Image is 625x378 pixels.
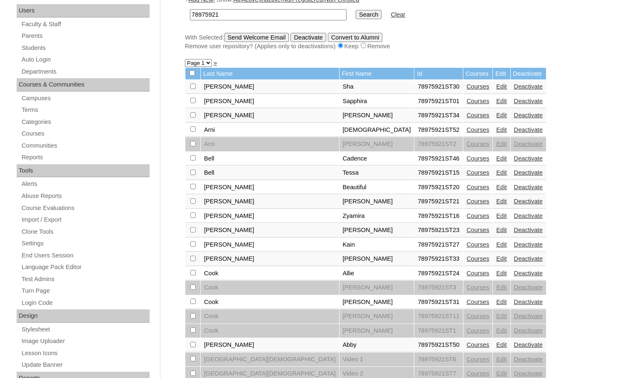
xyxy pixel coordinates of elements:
a: Clone Tools [21,227,150,237]
a: Courses [467,83,490,90]
a: Edit [496,227,507,233]
td: [PERSON_NAME] [340,324,414,338]
td: 78975921ST11 [414,309,463,324]
a: Lesson Icons [21,348,150,358]
a: Edit [496,212,507,219]
a: Campuses [21,93,150,104]
td: Tessa [340,166,414,180]
td: Cook [201,324,339,338]
td: 78975921ST21 [414,195,463,209]
td: 78975921ST15 [414,166,463,180]
a: Courses [467,198,490,205]
a: Courses [467,126,490,133]
td: [PERSON_NAME] [201,94,339,109]
a: End Users Session [21,250,150,261]
a: Courses [467,169,490,176]
td: Kain [340,238,414,252]
a: Deactivate [514,341,543,348]
div: With Selected: [185,33,596,51]
td: Sapphira [340,94,414,109]
td: [PERSON_NAME] [201,109,339,123]
a: Settings [21,238,150,249]
td: Edit [493,68,510,80]
a: Deactivate [514,241,543,248]
a: Edit [496,341,507,348]
td: 78975921ST24 [414,267,463,281]
a: Deactivate [514,83,543,90]
a: Edit [496,141,507,147]
a: Deactivate [514,141,543,147]
div: Courses & Communities [17,78,150,91]
td: Cook [201,281,339,295]
td: 78975921ST50 [414,338,463,352]
a: Image Uploader [21,336,150,346]
a: Deactivate [514,284,543,291]
td: Cook [201,267,339,281]
input: Search [356,10,381,19]
input: Search [190,9,347,20]
a: Deactivate [514,98,543,104]
div: Design [17,309,150,323]
a: Deactivate [514,184,543,190]
a: Language Pack Editor [21,262,150,272]
a: Edit [496,313,507,319]
td: Deactivate [511,68,546,80]
a: » [214,59,217,66]
a: Courses [467,155,490,162]
td: [PERSON_NAME] [201,223,339,237]
a: Alerts [21,179,150,189]
a: Edit [496,356,507,363]
td: [PERSON_NAME] [340,309,414,324]
a: Courses [467,227,490,233]
a: Turn Page [21,286,150,296]
a: Courses [467,270,490,277]
a: Edit [496,112,507,119]
td: Video 1 [340,353,414,367]
a: Deactivate [514,112,543,119]
a: Deactivate [514,169,543,176]
a: Edit [496,241,507,248]
td: 78975921ST2 [414,137,463,151]
td: Cadence [340,152,414,166]
td: [PERSON_NAME] [201,238,339,252]
td: Sha [340,80,414,94]
a: Parents [21,31,150,41]
td: 78975921ST3 [414,281,463,295]
a: Edit [496,327,507,334]
td: [PERSON_NAME] [201,180,339,195]
td: [PERSON_NAME] [340,195,414,209]
td: [PERSON_NAME] [201,80,339,94]
a: Deactivate [514,270,543,277]
td: Bell [201,166,339,180]
td: [PERSON_NAME] [340,109,414,123]
a: Deactivate [514,356,543,363]
td: Cook [201,309,339,324]
a: Edit [496,155,507,162]
div: Users [17,4,150,17]
a: Edit [496,169,507,176]
a: Courses [467,341,490,348]
input: Deactivate [290,33,326,42]
td: Abby [340,338,414,352]
td: 78975921ST01 [414,94,463,109]
td: First Name [340,68,414,80]
input: Convert to Alumni [328,33,383,42]
a: Deactivate [514,227,543,233]
a: Deactivate [514,299,543,305]
a: Courses [467,212,490,219]
a: Terms [21,105,150,115]
td: [PERSON_NAME] [340,252,414,266]
a: Courses [467,141,490,147]
td: Allie [340,267,414,281]
td: 78975921ST1 [414,324,463,338]
td: 78975921ST33 [414,252,463,266]
a: Courses [467,370,490,377]
a: Edit [496,255,507,262]
a: Deactivate [514,198,543,205]
td: [DEMOGRAPHIC_DATA] [340,123,414,137]
td: [PERSON_NAME] [340,281,414,295]
td: 78975921ST16 [414,209,463,223]
td: [PERSON_NAME] [201,338,339,352]
a: Deactivate [514,155,543,162]
a: Edit [496,284,507,291]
